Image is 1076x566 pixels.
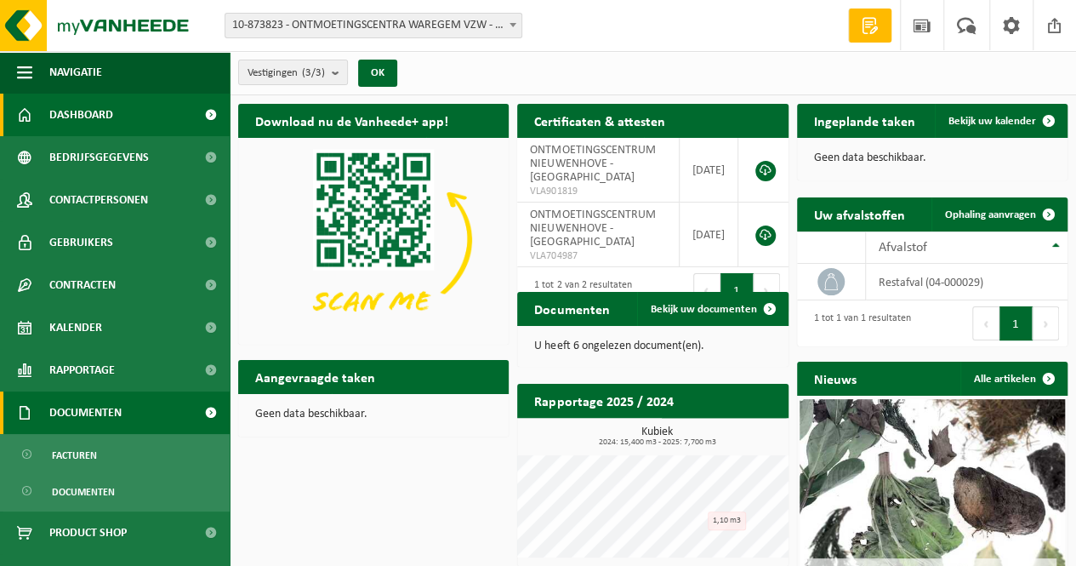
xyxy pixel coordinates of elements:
h2: Uw afvalstoffen [797,197,922,231]
span: Bekijk uw documenten [651,304,757,315]
button: 1 [720,273,754,307]
p: Geen data beschikbaar. [814,152,1050,164]
h2: Download nu de Vanheede+ app! [238,104,465,137]
span: Facturen [52,439,97,472]
span: Dashboard [49,94,113,136]
p: Geen data beschikbaar. [255,409,492,420]
span: VLA704987 [530,249,665,263]
span: ONTMOETINGSCENTRUM NIEUWENHOVE - [GEOGRAPHIC_DATA] [530,209,655,249]
a: Bekijk uw documenten [637,292,787,326]
button: 1 [999,306,1033,340]
span: ONTMOETINGSCENTRUM NIEUWENHOVE - [GEOGRAPHIC_DATA] [530,144,655,184]
span: 10-873823 - ONTMOETINGSCENTRA WAREGEM VZW - WAREGEM [225,13,522,38]
button: Next [1033,306,1059,340]
span: Navigatie [49,51,102,94]
h2: Documenten [517,292,626,325]
span: Ophaling aanvragen [945,209,1036,220]
a: Alle artikelen [960,362,1066,396]
div: 1,10 m3 [708,512,746,530]
span: Product Shop [49,512,127,554]
span: Documenten [52,476,115,508]
h3: Kubiek [526,426,788,447]
img: Download de VHEPlus App [238,138,509,341]
a: Facturen [4,438,225,471]
a: Ophaling aanvragen [931,197,1066,232]
span: Kalender [49,306,102,349]
span: Contactpersonen [49,179,148,221]
span: Gebruikers [49,221,113,264]
button: OK [358,60,397,87]
button: Vestigingen(3/3) [238,60,348,85]
span: VLA901819 [530,185,665,198]
h2: Aangevraagde taken [238,360,392,393]
h2: Ingeplande taken [797,104,932,137]
span: 2024: 15,400 m3 - 2025: 7,700 m3 [526,438,788,447]
button: Previous [693,273,720,307]
p: U heeft 6 ongelezen document(en). [534,340,771,352]
a: Bekijk rapportage [662,417,787,451]
h2: Certificaten & attesten [517,104,681,137]
h2: Rapportage 2025 / 2024 [517,384,690,417]
span: Vestigingen [248,60,325,86]
a: Documenten [4,475,225,507]
span: Bekijk uw kalender [948,116,1036,127]
button: Previous [972,306,999,340]
td: restafval (04-000029) [866,264,1067,300]
span: 10-873823 - ONTMOETINGSCENTRA WAREGEM VZW - WAREGEM [225,14,521,37]
div: 1 tot 1 van 1 resultaten [806,305,911,342]
a: Bekijk uw kalender [935,104,1066,138]
button: Next [754,273,780,307]
span: Bedrijfsgegevens [49,136,149,179]
div: 1 tot 2 van 2 resultaten [526,272,631,309]
span: Afvalstof [879,241,927,254]
span: Rapportage [49,349,115,392]
td: [DATE] [680,203,738,267]
span: Contracten [49,264,116,306]
h2: Nieuws [797,362,874,395]
span: Documenten [49,392,122,434]
count: (3/3) [302,67,325,78]
td: [DATE] [680,138,738,203]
